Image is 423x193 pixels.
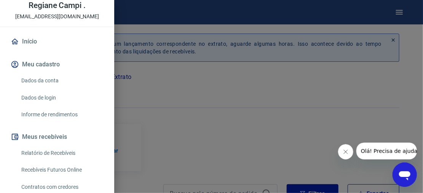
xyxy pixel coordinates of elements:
iframe: Fechar mensagem [338,144,353,159]
a: Informe de rendimentos [18,107,105,122]
a: Dados de login [18,90,105,106]
a: Início [9,33,105,50]
button: Meu cadastro [9,56,105,73]
a: Relatório de Recebíveis [18,145,105,161]
button: Meus recebíveis [9,129,105,145]
p: Regiane Campi . [29,2,86,10]
a: Dados da conta [18,73,105,88]
iframe: Mensagem da empresa [356,143,417,159]
a: Recebíveis Futuros Online [18,162,105,178]
p: [EMAIL_ADDRESS][DOMAIN_NAME] [15,13,99,21]
iframe: Botão para abrir a janela de mensagens [393,162,417,187]
span: Olá! Precisa de ajuda? [5,5,64,11]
